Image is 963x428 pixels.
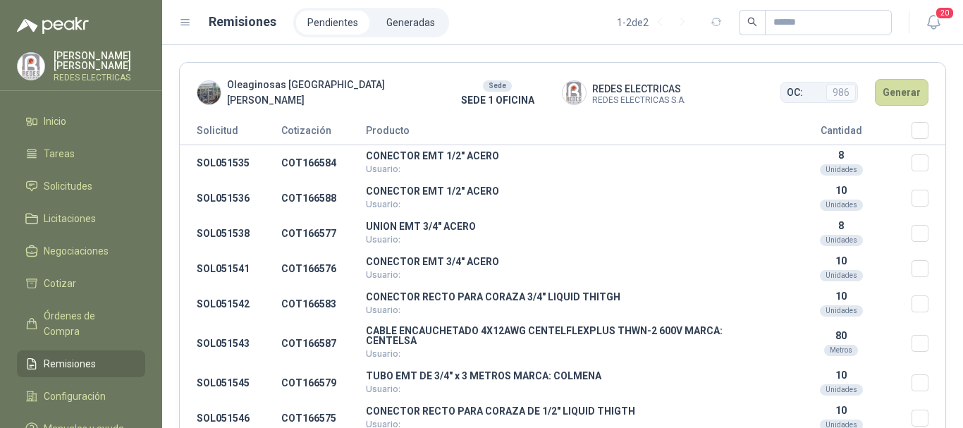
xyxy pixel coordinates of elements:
th: Producto [366,122,771,145]
span: Usuario: [366,199,400,209]
div: Unidades [820,270,863,281]
span: OC: [787,85,803,100]
a: Remisiones [17,350,145,377]
td: COT166579 [281,365,366,401]
div: Metros [824,345,858,356]
a: Negociaciones [17,238,145,264]
span: Órdenes de Compra [44,308,132,339]
td: SOL051543 [180,322,281,365]
p: CONECTOR EMT 1/2" ACERO [366,186,771,196]
a: Configuración [17,383,145,410]
a: Generadas [375,11,446,35]
a: Tareas [17,140,145,167]
td: SOL051538 [180,216,281,251]
span: Usuario: [366,164,400,174]
div: Unidades [820,384,863,396]
p: 8 [771,220,912,231]
td: COT166588 [281,181,366,216]
img: Company Logo [18,53,44,80]
td: SOL051545 [180,365,281,401]
a: Órdenes de Compra [17,302,145,345]
span: Remisiones [44,356,96,372]
span: REDES ELECTRICAS S.A. [592,97,686,104]
p: CABLE ENCAUCHETADO 4X12AWG CENTELFLEXPLUS THWN-2 600V MARCA: CENTELSA [366,326,771,346]
td: SOL051536 [180,181,281,216]
td: Seleccionar/deseleccionar [912,216,945,251]
p: 10 [771,405,912,416]
td: SOL051541 [180,251,281,286]
a: Cotizar [17,270,145,297]
p: UNION EMT 3/4" ACERO [366,221,771,231]
td: Seleccionar/deseleccionar [912,365,945,401]
div: Unidades [820,235,863,246]
span: search [747,17,757,27]
button: 20 [921,10,946,35]
td: COT166584 [281,145,366,181]
img: Logo peakr [17,17,89,34]
span: Inicio [44,114,66,129]
td: COT166576 [281,251,366,286]
p: 10 [771,255,912,267]
p: CONECTOR RECTO PARA CORAZA DE 1/2" LIQUID THIGTH [366,406,771,416]
td: Seleccionar/deseleccionar [912,286,945,322]
td: COT166577 [281,216,366,251]
span: Configuración [44,389,106,404]
a: Inicio [17,108,145,135]
span: Cotizar [44,276,76,291]
span: Usuario: [366,348,400,359]
span: REDES ELECTRICAS [592,81,686,97]
a: Pendientes [296,11,369,35]
span: Usuario: [366,234,400,245]
p: 10 [771,185,912,196]
img: Company Logo [197,81,221,104]
img: Company Logo [563,81,586,104]
p: TUBO EMT DE 3/4" x 3 METROS MARCA: COLMENA [366,371,771,381]
p: CONECTOR RECTO PARA CORAZA 3/4" LIQUID THITGH [366,292,771,302]
a: Licitaciones [17,205,145,232]
span: Negociaciones [44,243,109,259]
td: Seleccionar/deseleccionar [912,322,945,365]
span: Oleaginosas [GEOGRAPHIC_DATA][PERSON_NAME] [227,77,434,108]
td: Seleccionar/deseleccionar [912,181,945,216]
p: 8 [771,149,912,161]
div: Unidades [820,200,863,211]
td: Seleccionar/deseleccionar [912,251,945,286]
span: Usuario: [366,269,400,280]
p: SEDE 1 OFICINA [434,92,561,108]
p: [PERSON_NAME] [PERSON_NAME] [54,51,145,71]
span: Tareas [44,146,75,161]
span: Licitaciones [44,211,96,226]
h1: Remisiones [209,12,276,32]
a: Solicitudes [17,173,145,200]
p: CONECTOR EMT 1/2" ACERO [366,151,771,161]
span: 20 [935,6,955,20]
p: REDES ELECTRICAS [54,73,145,82]
span: 986 [826,84,856,101]
span: Solicitudes [44,178,92,194]
p: 80 [771,330,912,341]
span: Usuario: [366,305,400,315]
td: SOL051542 [180,286,281,322]
th: Cotización [281,122,366,145]
th: Solicitud [180,122,281,145]
div: Unidades [820,305,863,317]
div: Unidades [820,164,863,176]
p: 10 [771,291,912,302]
p: 10 [771,369,912,381]
th: Cantidad [771,122,912,145]
td: COT166587 [281,322,366,365]
td: COT166583 [281,286,366,322]
td: Seleccionar/deseleccionar [912,145,945,181]
th: Seleccionar/deseleccionar [912,122,945,145]
button: Generar [875,79,928,106]
div: Sede [483,80,512,92]
span: Usuario: [366,384,400,394]
td: SOL051535 [180,145,281,181]
p: CONECTOR EMT 3/4" ACERO [366,257,771,267]
div: 1 - 2 de 2 [617,11,694,34]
